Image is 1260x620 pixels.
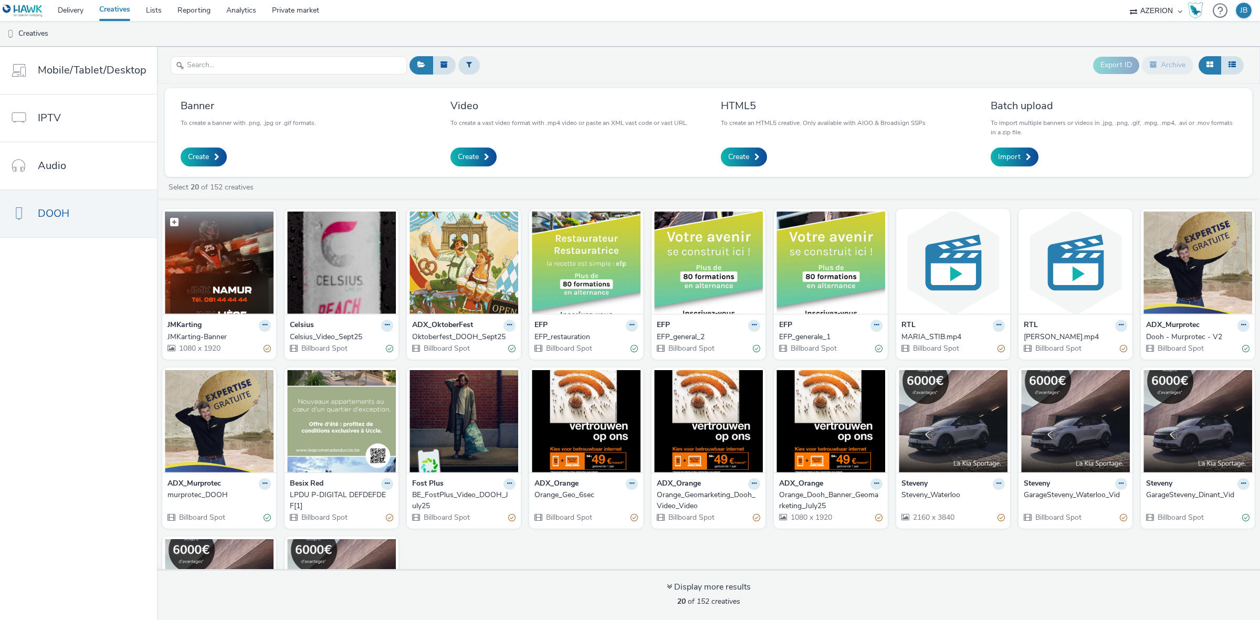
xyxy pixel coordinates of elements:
img: Steveny_Waterloo visual [899,370,1007,472]
div: Oktoberfest_DOOH_Sept25 [412,332,511,342]
button: Export ID [1093,57,1139,73]
strong: ADX_Murprotec [167,478,221,490]
a: Create [181,148,227,166]
img: Orange_Geomarketing_Dooh_Video_Video visual [654,370,763,472]
div: Steveny_Waterloo [901,490,1001,500]
a: Dooh - Murprotec - V2 [1146,332,1249,342]
strong: RTL [901,320,916,332]
div: murprotec_DOOH [167,490,267,500]
a: [PERSON_NAME].mp4 [1024,332,1127,342]
div: Valid [264,512,271,523]
strong: ADX_Orange [534,478,579,490]
input: Search... [171,56,407,75]
a: Oktoberfest_DOOH_Sept25 [412,332,516,342]
span: Billboard Spot [423,343,470,353]
div: Partially valid [753,512,760,523]
img: Oktoberfest_DOOH_Sept25 visual [409,212,518,314]
div: Orange_Geomarketing_Dooh_Video_Video [657,490,756,511]
div: Partially valid [997,512,1005,523]
a: Select of 152 creatives [167,182,258,192]
div: Partially valid [875,512,883,523]
span: Billboard Spot [1034,343,1081,353]
div: LPDU P-DIGITAL DEFDEFDEF[1] [290,490,389,511]
strong: EFP [657,320,670,332]
img: dooh [5,29,16,39]
strong: ADX_Orange [657,478,701,490]
a: LPDU P-DIGITAL DEFDEFDEF[1] [290,490,393,511]
div: Celsius_Video_Sept25 [290,332,389,342]
span: 1080 x 1920 [790,512,832,522]
span: Billboard Spot [423,512,470,522]
div: Partially valid [1120,343,1127,354]
span: 1080 x 1920 [178,343,220,353]
div: EFP_generale_1 [779,332,878,342]
div: Valid [875,343,883,354]
div: Dooh - Murprotec - V2 [1146,332,1245,342]
div: Valid [1242,512,1249,523]
div: GarageSteveny_Dinant_Vid [1146,490,1245,500]
span: Billboard Spot [545,512,592,522]
div: Valid [508,343,516,354]
div: Valid [386,343,393,354]
span: of 152 creatives [677,596,740,606]
div: Partially valid [508,512,516,523]
img: GarageSteveny_Waterloo_Vid visual [1021,370,1130,472]
img: DAVID_STIB.mp4 visual [1021,212,1130,314]
h3: Batch upload [991,99,1236,113]
div: Valid [631,343,638,354]
img: LPDU P-DIGITAL DEFDEFDEF[1] visual [287,370,396,472]
h3: Banner [181,99,316,113]
strong: 20 [191,182,199,192]
a: Create [721,148,767,166]
p: To create a vast video format with .mp4 video or paste an XML vast code or vast URL. [450,118,688,128]
span: Billboard Spot [300,512,348,522]
img: Celsius_Video_Sept25 visual [287,212,396,314]
span: Create [458,152,479,162]
img: Dooh - Murprotec - V2 visual [1143,212,1252,314]
strong: RTL [1024,320,1038,332]
a: Celsius_Video_Sept25 [290,332,393,342]
strong: ADX_Murprotec [1146,320,1200,332]
span: DOOH [38,206,69,221]
strong: Steveny [901,478,928,490]
span: Billboard Spot [1157,512,1204,522]
a: Orange_Geo_6sec [534,490,638,500]
button: Table [1221,56,1244,74]
div: Partially valid [386,512,393,523]
button: Grid [1199,56,1221,74]
span: Audio [38,158,66,173]
img: EFP_generale_1 visual [776,212,885,314]
strong: ADX_Orange [779,478,823,490]
div: Orange_Geo_6sec [534,490,634,500]
a: Create [450,148,497,166]
strong: Steveny [1024,478,1050,490]
strong: EFP [779,320,792,332]
span: Billboard Spot [545,343,592,353]
img: BE_FostPlus_Video_DOOH_July25 visual [409,370,518,472]
div: JMKarting-Banner [167,332,267,342]
h3: HTML5 [721,99,926,113]
span: Billboard Spot [1157,343,1204,353]
a: Hawk Academy [1188,2,1207,19]
img: EFP_restauration visual [532,212,640,314]
img: MARIA_STIB.mp4 visual [899,212,1007,314]
a: Steveny_Waterloo [901,490,1005,500]
p: To import multiple banners or videos in .jpg, .png, .gif, .mpg, .mp4, .avi or .mov formats in a z... [991,118,1236,137]
div: Partially valid [997,343,1005,354]
span: Billboard Spot [667,343,715,353]
strong: Celsius [290,320,314,332]
div: Orange_Dooh_Banner_Geomarketing_July25 [779,490,878,511]
strong: 20 [677,596,686,606]
span: Mobile/Tablet/Desktop [38,62,146,78]
div: EFP_restauration [534,332,634,342]
strong: Steveny [1146,478,1172,490]
span: Billboard Spot [667,512,715,522]
img: GarageSteveny_Dinant_Vid visual [1143,370,1252,472]
span: Billboard Spot [912,343,959,353]
a: Import [991,148,1038,166]
a: EFP_general_2 [657,332,760,342]
strong: ADX_OktoberFest [412,320,473,332]
div: MARIA_STIB.mp4 [901,332,1001,342]
span: Billboard Spot [1034,512,1081,522]
span: 2160 x 3840 [912,512,954,522]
